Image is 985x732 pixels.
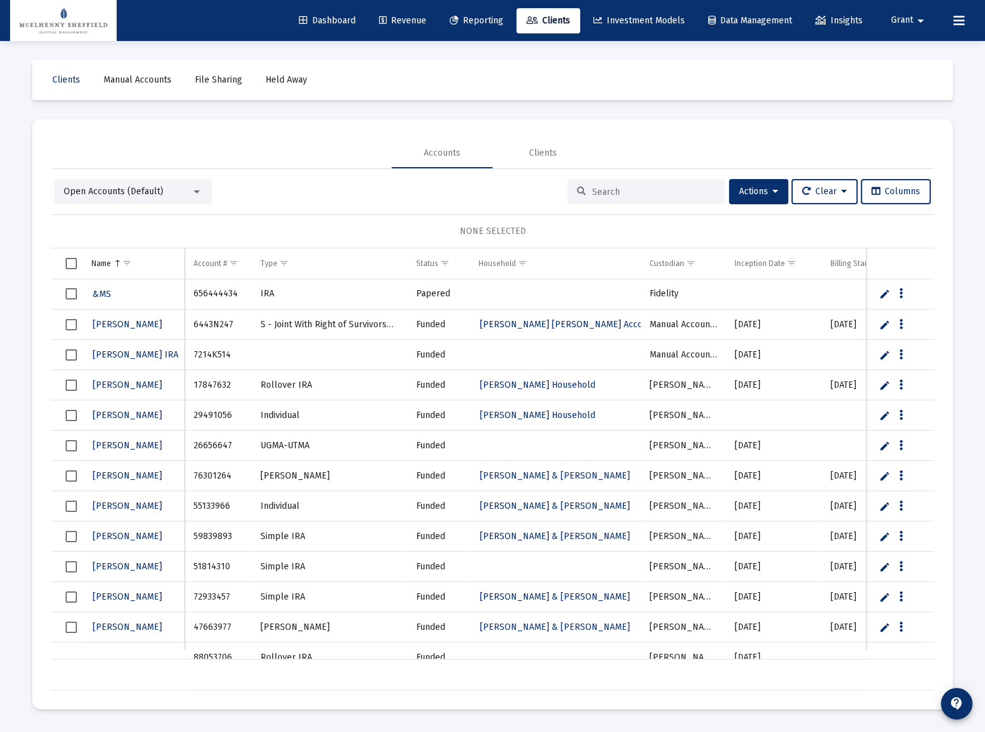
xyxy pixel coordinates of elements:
[822,310,926,340] td: [DATE]
[480,410,595,421] span: [PERSON_NAME] Household
[641,248,726,279] td: Column Custodian
[416,621,461,634] div: Funded
[416,530,461,543] div: Funded
[416,651,461,664] div: Funded
[252,642,407,673] td: Rollover IRA
[66,288,77,299] div: Select row
[279,259,289,268] span: Show filter options for column 'Type'
[379,15,426,26] span: Revenue
[185,248,252,279] td: Column Account #
[185,642,252,673] td: 88053706
[479,315,708,334] a: [PERSON_NAME] [PERSON_NAME] Accounts Household
[93,531,162,542] span: [PERSON_NAME]
[42,67,90,93] a: Clients
[83,248,185,279] td: Column Name
[726,642,822,673] td: [DATE]
[479,406,597,424] a: [PERSON_NAME] Household
[252,400,407,431] td: Individual
[416,500,461,513] div: Funded
[879,319,890,330] a: Edit
[66,410,77,421] div: Select row
[735,259,785,269] div: Inception Date
[822,582,926,612] td: [DATE]
[879,440,890,451] a: Edit
[51,248,934,690] div: Data grid
[252,370,407,400] td: Rollover IRA
[822,612,926,642] td: [DATE]
[480,501,630,511] span: [PERSON_NAME] & [PERSON_NAME]
[822,491,926,521] td: [DATE]
[876,8,943,33] button: Grant
[252,612,407,642] td: [PERSON_NAME]
[407,248,470,279] td: Column Status
[369,8,436,33] a: Revenue
[66,349,77,361] div: Select row
[641,582,726,612] td: [PERSON_NAME]
[91,497,163,515] a: [PERSON_NAME]
[879,591,890,603] a: Edit
[871,186,920,197] span: Columns
[91,467,163,485] a: [PERSON_NAME]
[91,376,163,394] a: [PERSON_NAME]
[416,409,461,422] div: Funded
[518,259,527,268] span: Show filter options for column 'Household'
[802,186,847,197] span: Clear
[61,225,924,238] div: NONE SELECTED
[185,431,252,461] td: 26656647
[726,370,822,400] td: [DATE]
[103,74,172,85] span: Manual Accounts
[252,582,407,612] td: Simple IRA
[879,288,890,299] a: Edit
[641,461,726,491] td: [PERSON_NAME]
[185,552,252,582] td: 51814310
[641,279,726,310] td: Fidelity
[949,696,964,711] mat-icon: contact_support
[255,67,317,93] a: Held Away
[416,379,461,392] div: Funded
[416,288,461,300] div: Papered
[822,370,926,400] td: [DATE]
[479,527,631,545] a: [PERSON_NAME] & [PERSON_NAME]
[879,501,890,512] a: Edit
[416,591,461,603] div: Funded
[185,370,252,400] td: 17847632
[822,248,926,279] td: Column Billing Start Date
[879,531,890,542] a: Edit
[66,470,77,482] div: Select row
[252,552,407,582] td: Simple IRA
[879,561,890,572] a: Edit
[93,289,111,299] span: &MS
[529,147,557,160] div: Clients
[185,310,252,340] td: 6443N247
[450,15,503,26] span: Reporting
[91,406,163,424] a: [PERSON_NAME]
[66,319,77,330] div: Select row
[822,552,926,582] td: [DATE]
[831,259,888,269] div: Billing Start Date
[91,436,163,455] a: [PERSON_NAME]
[592,187,716,197] input: Search
[252,491,407,521] td: Individual
[891,15,913,26] span: Grant
[527,15,570,26] span: Clients
[185,400,252,431] td: 29491056
[424,147,460,160] div: Accounts
[480,591,630,602] span: [PERSON_NAME] & [PERSON_NAME]
[93,67,182,93] a: Manual Accounts
[479,497,631,515] a: [PERSON_NAME] & [PERSON_NAME]
[66,440,77,451] div: Select row
[91,588,163,606] a: [PERSON_NAME]
[641,310,726,340] td: Manual Accounts
[252,431,407,461] td: UGMA-UTMA
[479,259,516,269] div: Household
[822,521,926,552] td: [DATE]
[861,179,931,204] button: Columns
[122,259,132,268] span: Show filter options for column 'Name'
[480,319,706,330] span: [PERSON_NAME] [PERSON_NAME] Accounts Household
[641,370,726,400] td: [PERSON_NAME]
[641,400,726,431] td: [PERSON_NAME]
[729,179,788,204] button: Actions
[479,376,597,394] a: [PERSON_NAME] Household
[726,582,822,612] td: [DATE]
[470,248,641,279] td: Column Household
